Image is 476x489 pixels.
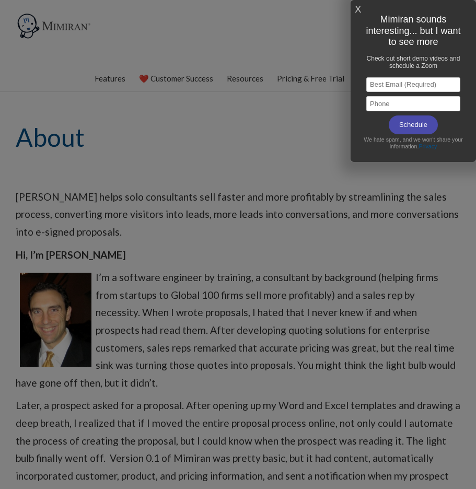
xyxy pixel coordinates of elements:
[362,11,465,51] h1: Mimiran sounds interesting... but I want to see more
[419,143,437,149] a: Privacy
[366,96,460,111] input: Phone
[389,115,438,134] input: Schedule
[361,134,466,152] div: We hate spam, and we won't share your information.
[366,77,460,92] input: Best Email (Required)
[362,52,465,73] h1: Check out short demo videos and schedule a Zoom
[355,1,361,18] a: X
